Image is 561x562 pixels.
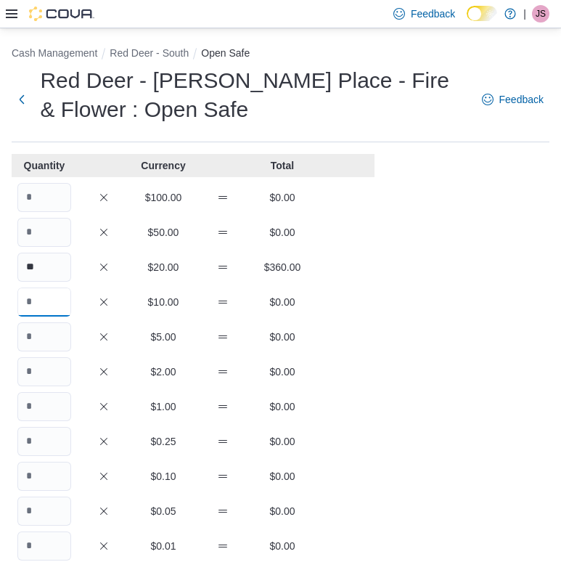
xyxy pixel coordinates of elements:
[255,190,309,205] p: $0.00
[523,5,526,23] p: |
[136,190,190,205] p: $100.00
[255,399,309,414] p: $0.00
[17,497,71,526] input: Quantity
[255,469,309,484] p: $0.00
[136,469,190,484] p: $0.10
[467,6,497,21] input: Dark Mode
[255,504,309,518] p: $0.00
[255,158,309,173] p: Total
[29,7,94,21] img: Cova
[255,434,309,449] p: $0.00
[136,330,190,344] p: $5.00
[17,532,71,561] input: Quantity
[136,295,190,309] p: $10.00
[411,7,455,21] span: Feedback
[255,365,309,379] p: $0.00
[12,85,31,114] button: Next
[17,427,71,456] input: Quantity
[255,225,309,240] p: $0.00
[136,260,190,274] p: $20.00
[17,462,71,491] input: Quantity
[40,66,467,124] h1: Red Deer - [PERSON_NAME] Place - Fire & Flower : Open Safe
[17,392,71,421] input: Quantity
[467,21,467,22] span: Dark Mode
[17,158,71,173] p: Quantity
[136,399,190,414] p: $1.00
[255,260,309,274] p: $360.00
[255,330,309,344] p: $0.00
[136,158,190,173] p: Currency
[255,539,309,553] p: $0.00
[536,5,546,23] span: JS
[12,46,549,63] nav: An example of EuiBreadcrumbs
[255,295,309,309] p: $0.00
[136,504,190,518] p: $0.05
[201,47,250,59] button: Open Safe
[17,288,71,317] input: Quantity
[136,225,190,240] p: $50.00
[136,434,190,449] p: $0.25
[499,92,544,107] span: Feedback
[17,322,71,351] input: Quantity
[136,365,190,379] p: $2.00
[17,218,71,247] input: Quantity
[17,183,71,212] input: Quantity
[476,85,549,114] a: Feedback
[136,539,190,553] p: $0.01
[17,253,71,282] input: Quantity
[17,357,71,386] input: Quantity
[12,47,97,59] button: Cash Management
[532,5,549,23] div: Jessica Semple
[110,47,189,59] button: Red Deer - South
